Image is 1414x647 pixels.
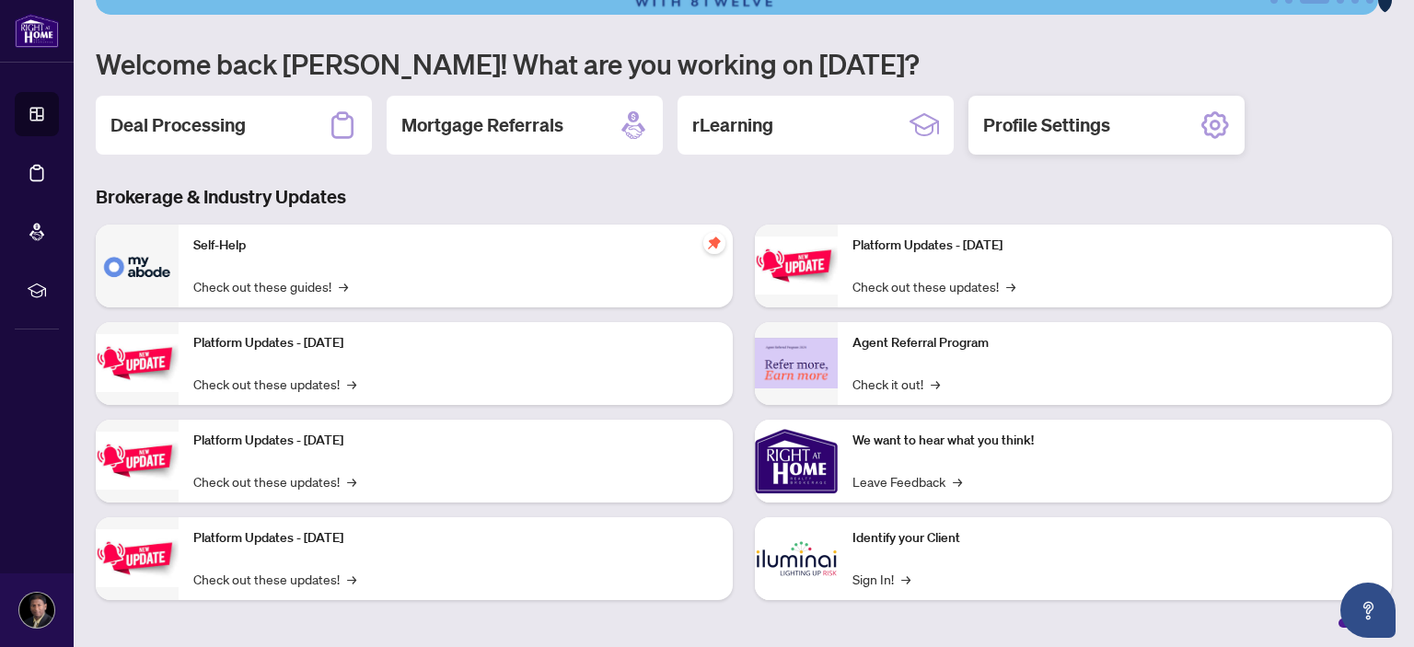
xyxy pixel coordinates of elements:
p: Platform Updates - [DATE] [193,431,718,451]
h2: Mortgage Referrals [401,112,563,138]
span: → [953,471,962,491]
img: Platform Updates - June 23, 2025 [755,237,838,295]
span: → [347,471,356,491]
p: We want to hear what you think! [852,431,1377,451]
p: Platform Updates - [DATE] [193,333,718,353]
h3: Brokerage & Industry Updates [96,184,1392,210]
img: Agent Referral Program [755,338,838,388]
img: Platform Updates - July 8, 2025 [96,529,179,587]
img: Profile Icon [19,593,54,628]
span: → [931,374,940,394]
a: Check out these updates!→ [852,276,1015,296]
button: Open asap [1340,583,1396,638]
a: Check out these updates!→ [193,471,356,491]
p: Identify your Client [852,528,1377,549]
span: → [347,569,356,589]
span: pushpin [703,232,725,254]
p: Agent Referral Program [852,333,1377,353]
img: Identify your Client [755,517,838,600]
h2: rLearning [692,112,773,138]
p: Self-Help [193,236,718,256]
a: Check it out!→ [852,374,940,394]
img: logo [15,14,59,48]
p: Platform Updates - [DATE] [193,528,718,549]
a: Leave Feedback→ [852,471,962,491]
h1: Welcome back [PERSON_NAME]! What are you working on [DATE]? [96,46,1392,81]
img: We want to hear what you think! [755,420,838,503]
span: → [339,276,348,296]
a: Check out these guides!→ [193,276,348,296]
span: → [1006,276,1015,296]
img: Platform Updates - July 21, 2025 [96,432,179,490]
img: Platform Updates - September 16, 2025 [96,334,179,392]
h2: Deal Processing [110,112,246,138]
a: Check out these updates!→ [193,374,356,394]
span: → [347,374,356,394]
a: Sign In!→ [852,569,910,589]
a: Check out these updates!→ [193,569,356,589]
h2: Profile Settings [983,112,1110,138]
p: Platform Updates - [DATE] [852,236,1377,256]
span: → [901,569,910,589]
img: Self-Help [96,225,179,307]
